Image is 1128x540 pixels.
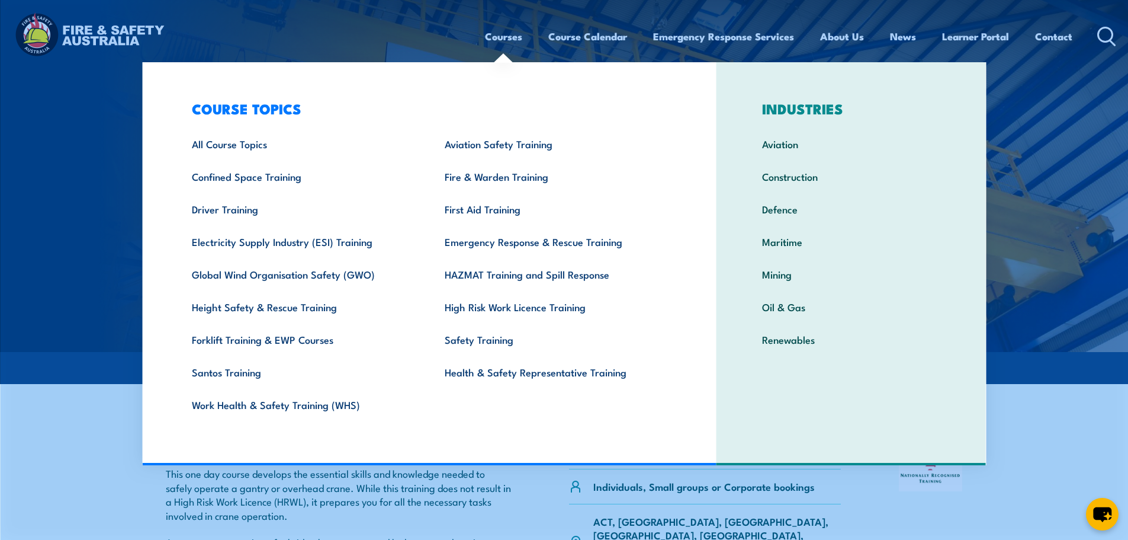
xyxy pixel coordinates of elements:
h3: INDUSTRIES [744,100,959,117]
a: Safety Training [426,323,679,356]
a: Global Wind Organisation Safety (GWO) [173,258,426,290]
a: Defence [744,193,959,225]
a: Emergency Response & Rescue Training [426,225,679,258]
a: About Us [820,21,864,52]
a: Santos Training [173,356,426,388]
a: Oil & Gas [744,290,959,323]
a: News [890,21,916,52]
a: Courses [485,21,522,52]
a: High Risk Work Licence Training [426,290,679,323]
a: Work Health & Safety Training (WHS) [173,388,426,421]
a: Driver Training [173,193,426,225]
a: Height Safety & Rescue Training [173,290,426,323]
a: Aviation [744,127,959,160]
a: Confined Space Training [173,160,426,193]
a: Health & Safety Representative Training [426,356,679,388]
a: All Course Topics [173,127,426,160]
a: Mining [744,258,959,290]
p: Individuals, Small groups or Corporate bookings [593,480,815,493]
a: Learner Portal [942,21,1009,52]
a: First Aid Training [426,193,679,225]
a: HAZMAT Training and Spill Response [426,258,679,290]
a: Electricity Supply Industry (ESI) Training [173,225,426,258]
a: Aviation Safety Training [426,127,679,160]
h3: COURSE TOPICS [173,100,679,117]
a: Maritime [744,225,959,258]
a: Course Calendar [548,21,627,52]
a: Construction [744,160,959,193]
p: This one day course develops the essential skills and knowledge needed to safely operate a gantry... [166,466,512,522]
a: Forklift Training & EWP Courses [173,323,426,356]
a: Emergency Response Services [653,21,794,52]
a: Contact [1035,21,1072,52]
a: Renewables [744,323,959,356]
button: chat-button [1086,498,1119,531]
a: Fire & Warden Training [426,160,679,193]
